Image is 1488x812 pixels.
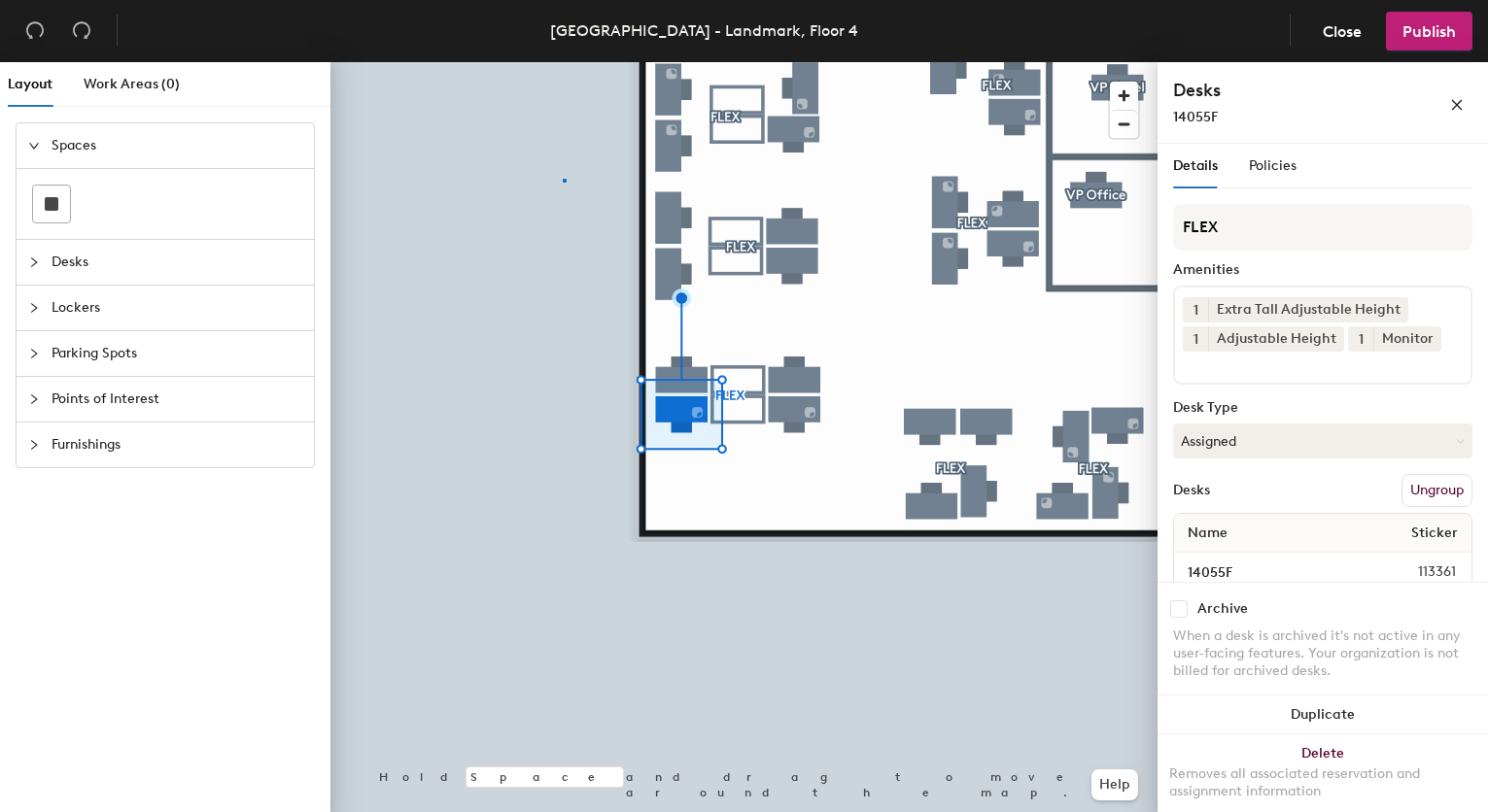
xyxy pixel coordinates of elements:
[1178,558,1371,586] input: Unnamed desk
[16,12,54,51] button: Undo (⌘ + Z)
[1306,12,1378,51] button: Close
[1249,157,1297,174] span: Policies
[1197,601,1248,617] div: Archive
[1402,22,1456,41] span: Publish
[1173,627,1472,680] div: When a desk is archived it's not active in any user-facing features. Your organization is not bil...
[28,348,40,359] span: collapsed
[550,18,858,43] div: [GEOGRAPHIC_DATA] - Landmark, Floor 4
[1208,326,1344,352] div: Adjustable Height
[52,240,302,285] span: Desks
[1158,695,1488,734] button: Duplicate
[1208,297,1408,322] div: Extra Tall Adjustable Height
[1323,22,1362,41] span: Close
[1178,516,1237,551] span: Name
[1173,423,1472,458] button: Assigned
[1173,483,1210,498] div: Desks
[8,76,52,92] span: Layout
[1386,12,1472,51] button: Publish
[28,256,40,268] span: collapsed
[28,302,40,314] span: collapsed
[84,76,180,92] span: Work Areas (0)
[1173,157,1218,174] span: Details
[28,393,40,405] span: collapsed
[1373,326,1441,352] div: Monitor
[52,286,302,330] span: Lockers
[1169,765,1476,800] div: Removes all associated reservation and assignment information
[1173,400,1472,416] div: Desk Type
[28,439,40,451] span: collapsed
[1173,262,1472,278] div: Amenities
[1091,769,1138,800] button: Help
[1348,326,1373,352] button: 1
[1183,297,1208,322] button: 1
[25,20,45,40] span: undo
[52,377,302,422] span: Points of Interest
[1173,109,1218,125] span: 14055F
[1371,561,1468,583] span: 113361
[1194,329,1198,350] span: 1
[1183,326,1208,352] button: 1
[62,12,101,51] button: Redo (⌘ + ⇧ + Z)
[52,423,302,467] span: Furnishings
[1401,474,1472,507] button: Ungroup
[52,331,302,376] span: Parking Spots
[52,123,302,168] span: Spaces
[1173,78,1387,103] h4: Desks
[1359,329,1364,350] span: 1
[28,140,40,152] span: expanded
[1194,300,1198,321] span: 1
[1450,98,1464,112] span: close
[1401,516,1468,551] span: Sticker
